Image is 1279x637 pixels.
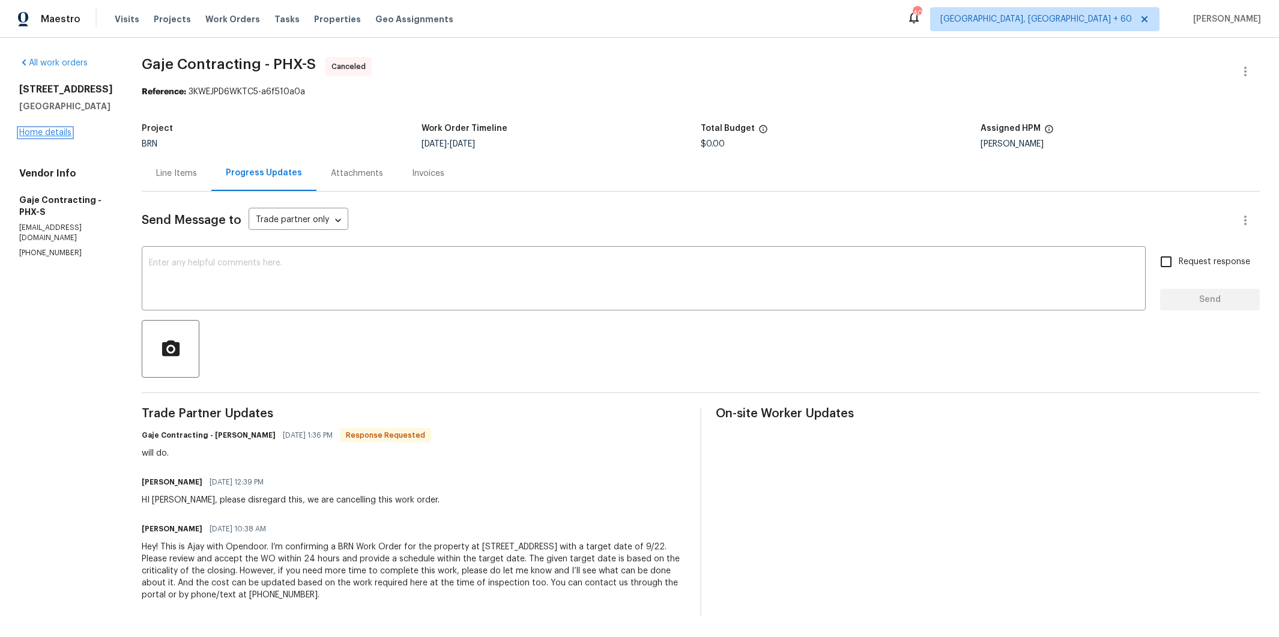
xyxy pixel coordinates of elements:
div: Hey! This is Ajay with Opendoor. I’m confirming a BRN Work Order for the property at [STREET_ADDR... [142,541,686,601]
h6: Gaje Contracting - [PERSON_NAME] [142,429,276,441]
span: Gaje Contracting - PHX-S [142,57,316,71]
div: Line Items [156,168,197,180]
span: BRN [142,140,157,148]
span: - [422,140,475,148]
span: Visits [115,13,139,25]
div: [PERSON_NAME] [981,140,1260,148]
span: [GEOGRAPHIC_DATA], [GEOGRAPHIC_DATA] + 60 [940,13,1132,25]
span: [PERSON_NAME] [1188,13,1261,25]
h5: Project [142,124,173,133]
span: [DATE] [422,140,447,148]
span: Send Message to [142,214,241,226]
p: [EMAIL_ADDRESS][DOMAIN_NAME] [19,223,113,243]
span: Projects [154,13,191,25]
span: [DATE] [450,140,475,148]
span: Properties [314,13,361,25]
span: Work Orders [205,13,260,25]
span: [DATE] 10:38 AM [210,523,266,535]
div: Attachments [331,168,383,180]
span: Geo Assignments [375,13,453,25]
div: 3KWEJPD6WKTC5-a6f510a0a [142,86,1260,98]
h6: [PERSON_NAME] [142,476,202,488]
div: HI [PERSON_NAME], please disregard this, we are cancelling this work order. [142,494,440,506]
div: Trade partner only [249,211,348,231]
div: Invoices [412,168,444,180]
span: Maestro [41,13,80,25]
a: All work orders [19,59,88,67]
h4: Vendor Info [19,168,113,180]
span: [DATE] 1:36 PM [283,429,333,441]
h6: [PERSON_NAME] [142,523,202,535]
p: [PHONE_NUMBER] [19,248,113,258]
h5: Work Order Timeline [422,124,507,133]
span: $0.00 [701,140,725,148]
span: Trade Partner Updates [142,408,686,420]
div: Progress Updates [226,167,302,179]
span: The total cost of line items that have been proposed by Opendoor. This sum includes line items th... [758,124,768,140]
span: Request response [1179,256,1250,268]
span: The hpm assigned to this work order. [1044,124,1054,140]
div: 400 [913,7,921,19]
h5: Total Budget [701,124,755,133]
h5: [GEOGRAPHIC_DATA] [19,100,113,112]
h5: Assigned HPM [981,124,1041,133]
a: Home details [19,128,71,137]
span: Response Requested [341,429,430,441]
span: On-site Worker Updates [716,408,1260,420]
span: Canceled [331,61,370,73]
b: Reference: [142,88,186,96]
span: Tasks [274,15,300,23]
div: will do. [142,447,431,459]
h5: Gaje Contracting - PHX-S [19,194,113,218]
span: [DATE] 12:39 PM [210,476,264,488]
h2: [STREET_ADDRESS] [19,83,113,95]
